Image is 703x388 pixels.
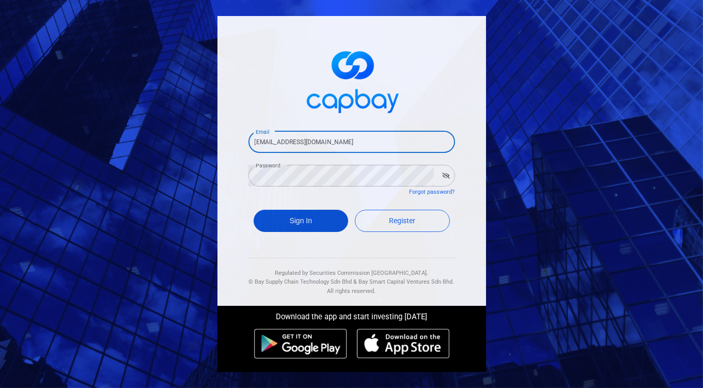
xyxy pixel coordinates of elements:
[210,306,494,323] div: Download the app and start investing [DATE]
[256,128,269,136] label: Email
[355,210,450,232] a: Register
[300,42,403,119] img: logo
[357,329,449,359] img: ios
[248,258,455,296] div: Regulated by Securities Commission [GEOGRAPHIC_DATA]. & All rights reserved.
[389,216,415,225] span: Register
[254,329,347,359] img: android
[249,278,352,285] span: © Bay Supply Chain Technology Sdn Bhd
[359,278,455,285] span: Bay Smart Capital Ventures Sdn Bhd.
[256,162,280,169] label: Password
[254,210,349,232] button: Sign In
[410,189,455,195] a: Forgot password?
